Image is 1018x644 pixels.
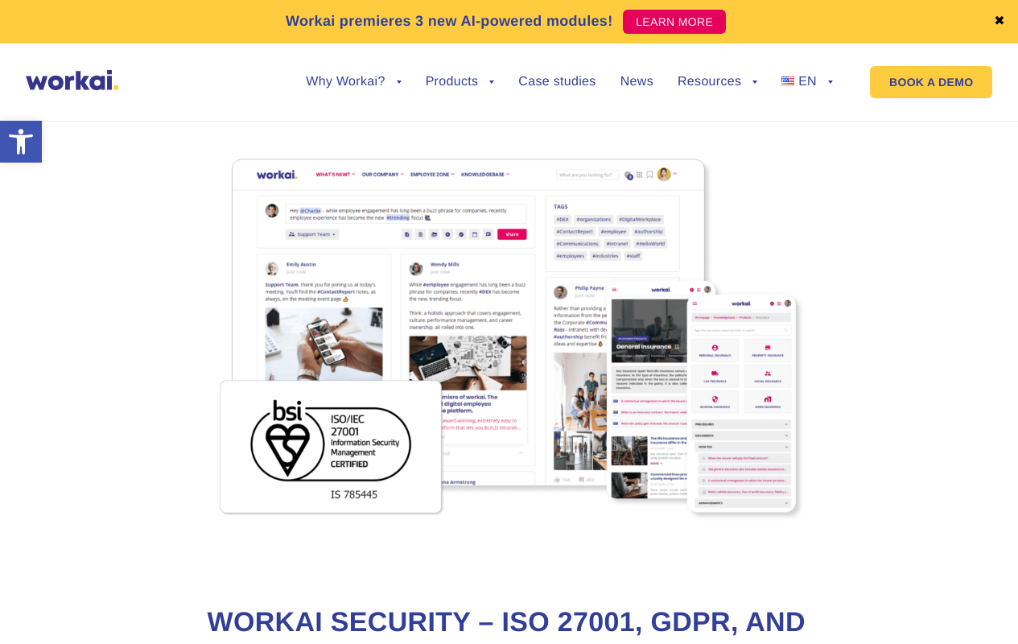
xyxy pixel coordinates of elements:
[286,10,613,32] p: Workai premieres 3 new AI-powered modules!
[306,76,401,89] a: Why Workai?
[426,76,495,89] a: Products
[623,10,726,34] a: LEARN MORE
[798,75,817,89] span: EN
[620,76,653,89] a: News
[870,66,992,98] a: BOOK A DEMO
[678,76,757,89] a: Resources
[518,76,596,89] a: Case studies
[994,15,1005,28] a: ✖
